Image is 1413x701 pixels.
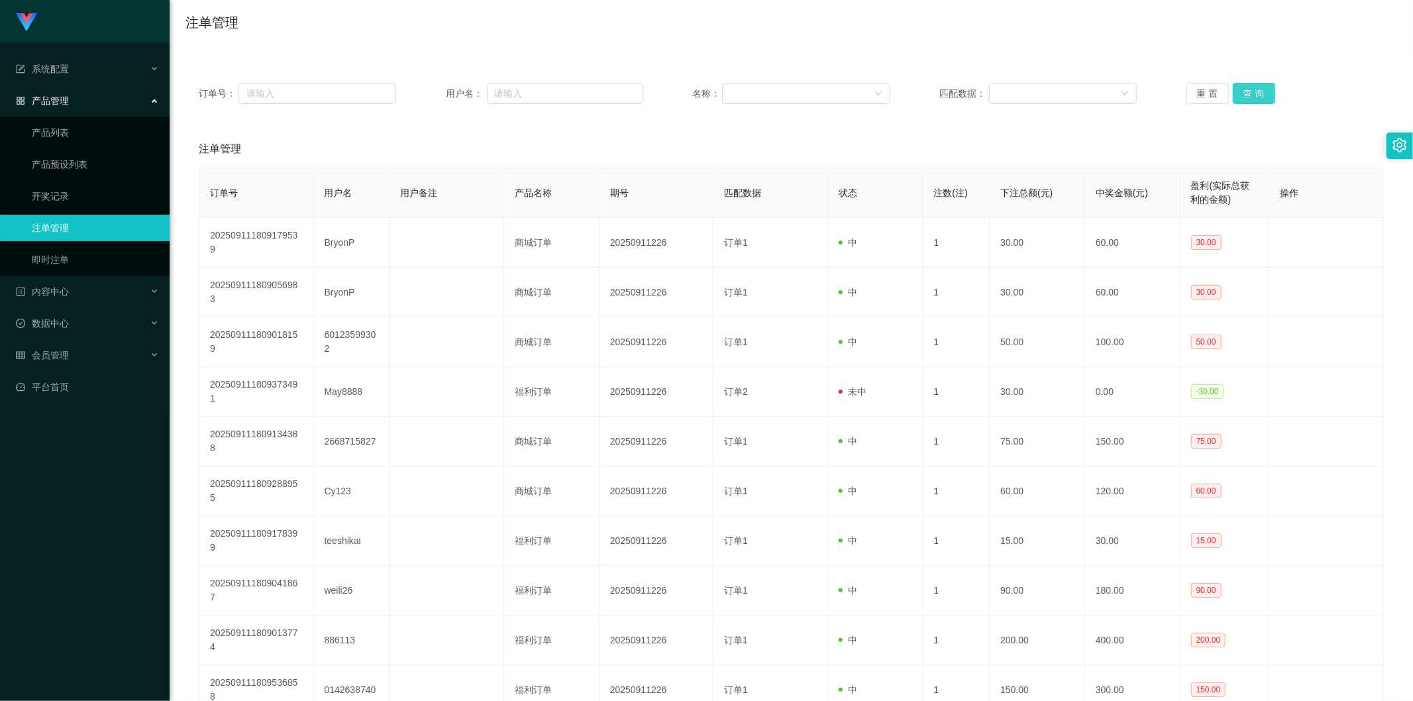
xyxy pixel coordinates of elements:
[16,286,69,297] span: 内容中心
[1191,583,1222,598] span: 90.00
[600,616,714,665] td: 20250911226
[923,268,990,317] td: 1
[515,188,552,198] span: 产品名称
[1191,533,1222,548] span: 15.00
[16,64,69,74] span: 系统配置
[1000,188,1053,198] span: 下注总额(元)
[724,436,748,447] span: 订单1
[923,466,990,516] td: 1
[16,96,25,105] i: 图标: appstore-o
[939,87,989,101] span: 匹配数据：
[1191,434,1222,449] span: 75.00
[32,246,159,273] a: 即时注单
[724,635,748,645] span: 订单1
[314,516,390,566] td: teeshikai
[1191,633,1226,647] span: 200.00
[839,337,857,347] span: 中
[1191,484,1222,498] span: 60.00
[1085,417,1180,466] td: 150.00
[314,466,390,516] td: Cy123
[16,374,159,400] a: 图标: dashboard平台首页
[990,566,1085,616] td: 90.00
[314,317,390,367] td: 60123599302
[199,516,314,566] td: 202509111809178399
[1191,384,1224,399] span: -30.00
[724,188,761,198] span: 匹配数据
[16,319,25,328] i: 图标: check-circle-o
[990,317,1085,367] td: 50.00
[504,268,600,317] td: 商城订单
[724,486,748,496] span: 订单1
[1233,83,1275,104] button: 查 询
[314,367,390,417] td: May8888
[1191,682,1226,697] span: 150.00
[504,317,600,367] td: 商城订单
[314,417,390,466] td: 2668715827
[600,466,714,516] td: 20250911226
[185,13,238,32] h1: 注单管理
[990,417,1085,466] td: 75.00
[401,188,438,198] span: 用户备注
[923,218,990,268] td: 1
[199,141,241,157] span: 注单管理
[610,188,629,198] span: 期号
[504,218,600,268] td: 商城订单
[692,87,722,101] span: 名称：
[210,188,238,198] span: 订单号
[923,317,990,367] td: 1
[504,616,600,665] td: 福利订单
[199,616,314,665] td: 202509111809013774
[934,188,968,198] span: 注数(注)
[724,386,748,397] span: 订单2
[1096,188,1148,198] span: 中奖金额(元)
[724,337,748,347] span: 订单1
[1085,516,1180,566] td: 30.00
[600,417,714,466] td: 20250911226
[839,585,857,596] span: 中
[199,417,314,466] td: 202509111809134388
[1085,466,1180,516] td: 120.00
[314,268,390,317] td: BryonP
[600,218,714,268] td: 20250911226
[1191,335,1222,349] span: 50.00
[504,367,600,417] td: 福利订单
[16,287,25,296] i: 图标: profile
[839,684,857,695] span: 中
[600,268,714,317] td: 20250911226
[923,367,990,417] td: 1
[1085,317,1180,367] td: 100.00
[16,350,25,360] i: 图标: table
[990,466,1085,516] td: 60.00
[990,616,1085,665] td: 200.00
[1085,268,1180,317] td: 60.00
[504,466,600,516] td: 商城订单
[199,367,314,417] td: 202509111809373491
[32,119,159,146] a: 产品列表
[839,635,857,645] span: 中
[1191,285,1222,299] span: 30.00
[600,317,714,367] td: 20250911226
[600,367,714,417] td: 20250911226
[600,566,714,616] td: 20250911226
[990,516,1085,566] td: 15.00
[839,436,857,447] span: 中
[839,237,857,248] span: 中
[923,616,990,665] td: 1
[990,367,1085,417] td: 30.00
[839,386,866,397] span: 未中
[16,64,25,74] i: 图标: form
[314,218,390,268] td: BryonP
[199,87,238,101] span: 订单号：
[724,535,748,546] span: 订单1
[199,317,314,367] td: 202509111809018159
[487,83,643,104] input: 请输入
[199,218,314,268] td: 202509111809179539
[16,350,69,360] span: 会员管理
[446,87,487,101] span: 用户名：
[724,585,748,596] span: 订单1
[199,566,314,616] td: 202509111809041867
[1280,188,1298,198] span: 操作
[325,188,352,198] span: 用户名
[1191,180,1250,205] span: 盈利(实际总获利的金额)
[1085,566,1180,616] td: 180.00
